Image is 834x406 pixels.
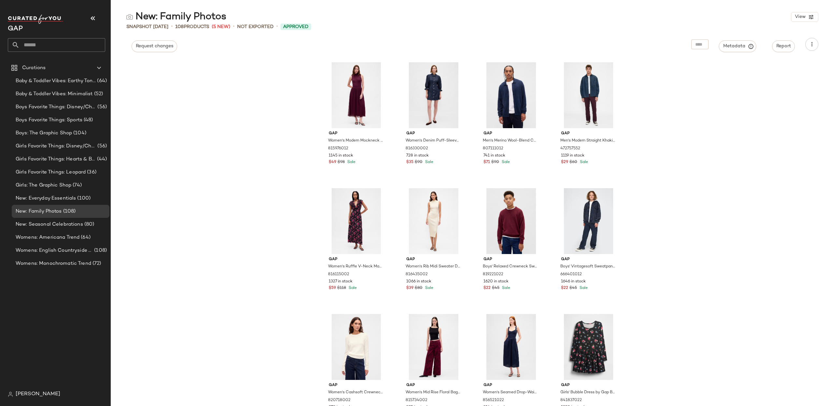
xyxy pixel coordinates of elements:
img: cn60135067.jpg [401,62,467,128]
span: $98 [338,159,345,165]
span: Gap [406,131,461,137]
span: (80) [83,221,94,228]
img: cn59710377.jpg [556,62,621,128]
span: Sale [579,160,588,164]
span: 1066 in stock [406,279,431,285]
img: cn60486591.jpg [401,314,467,380]
span: Boys' Vintagesoft Sweatpant Jeans by Gap Tapestry Navy Size S (6/7) [560,264,615,270]
img: cn60529684.jpg [556,314,621,380]
span: (104) [72,129,86,137]
span: $59 [329,285,336,291]
span: $22 [483,285,491,291]
span: Girls' Bubble Dress by Gap Black Floral Size XS (4/5) [560,390,615,396]
span: Sale [424,286,433,290]
span: Men's Modern Straight Khakis by Gap Maroon Size 33W [560,138,615,144]
span: 815976012 [328,146,348,152]
span: Approved [283,23,309,30]
span: Sale [578,286,588,290]
span: 856521022 [483,398,504,403]
span: View [795,14,806,20]
span: (44) [96,156,107,163]
span: 815734002 [406,398,427,403]
span: 1327 in stock [329,279,352,285]
span: Girls Favorite Things: Disney/Characters [16,143,96,150]
span: Men's Merino Wool-Blend Cardigan Sweater by Gap Denim Blue Heather Tall Size XXL [483,138,538,144]
span: (100) [76,195,91,202]
span: Sale [424,160,433,164]
span: $45 [569,285,577,291]
span: Curations [22,64,46,72]
span: (52) [93,90,103,98]
span: [PERSON_NAME] [16,390,60,398]
span: 819221022 [483,272,503,278]
span: (72) [91,260,101,267]
span: Women's Rib Midi Sweater Dress by Gap Ivory Beige Frost Size XS [406,264,461,270]
span: 816435002 [406,272,428,278]
span: Metadata [723,43,753,49]
span: Women's Mid Rise Floral Baggy Jeans by Gap Red Floral Print Size 27 [406,390,461,396]
span: 741 in stock [483,153,505,159]
span: 108 [175,24,184,29]
span: (56) [96,143,107,150]
span: 1119 in stock [561,153,584,159]
span: 816115002 [328,272,349,278]
span: $22 [561,285,568,291]
span: Snapshot [DATE] [126,23,168,30]
span: Baby & Toddler Vibes: Minimalist [16,90,93,98]
span: Girls Favorite Things: Leopard [16,169,86,176]
span: Baby & Toddler Vibes: Earthy Tones [16,77,96,85]
img: cn60383867.jpg [478,188,544,254]
span: (5 New) [212,23,230,30]
span: Current Company Name [8,25,23,32]
span: Sale [347,286,357,290]
span: New: Family Photos [16,208,62,215]
span: Womens: English Countryside Trend [16,247,93,254]
span: Womens: Americana Trend [16,234,79,241]
span: 728 in stock [406,153,429,159]
span: Girls Favorite Things: Hearts & Bows [16,156,96,163]
img: cn59852971.jpg [324,188,389,254]
span: • [171,23,173,31]
span: Women's Denim Puff-Sleeve Seamed Mini Dress by Gap Dark Wash Size L [406,138,461,144]
img: cfy_white_logo.C9jOOHJF.svg [8,15,63,24]
span: (108) [62,208,76,215]
span: Gap [561,383,616,388]
span: $29 [561,159,568,165]
span: (64) [79,234,91,241]
span: 1646 in stock [561,279,586,285]
span: Boys Favorite Things: Disney/Characters [16,103,96,111]
span: Gap [329,131,384,137]
img: cn60351511.jpg [324,62,389,128]
span: 472757552 [560,146,580,152]
span: 820718002 [328,398,351,403]
span: Gap [329,383,384,388]
span: (64) [96,77,107,85]
span: $39 [406,285,413,291]
span: Boys Favorite Things: Sports [16,116,82,124]
img: cn60306044.jpg [478,62,544,128]
button: View [791,12,818,22]
span: 841837022 [560,398,582,403]
span: New: Seasonal Celebrations [16,221,83,228]
img: svg%3e [126,14,133,20]
span: Gap [406,257,461,263]
span: Womens: Monochromatic Trend [16,260,91,267]
span: (108) [93,247,107,254]
span: Women's Ruffle V-Neck Maxi Dress by Gap Pink Floral Size L [328,264,383,270]
span: Gap [483,257,539,263]
span: Gap [406,383,461,388]
span: $35 [406,159,413,165]
span: 1620 in stock [483,279,509,285]
img: cn59853026.jpg [401,188,467,254]
span: Women's Modern Mockneck Mixed Media Maxi Dress by Gap Tuscan Red Size L [328,138,383,144]
span: Women's Cashsoft Crewneck Sweater by Gap Ivory Beige Frost Size M [328,390,383,396]
span: $49 [329,159,336,165]
span: 816330002 [406,146,428,152]
span: Gap [561,257,616,263]
span: 807111012 [483,146,503,152]
span: $90 [491,159,499,165]
span: (48) [82,116,93,124]
span: $90 [415,159,423,165]
span: Sale [346,160,355,164]
span: 666401012 [560,272,582,278]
